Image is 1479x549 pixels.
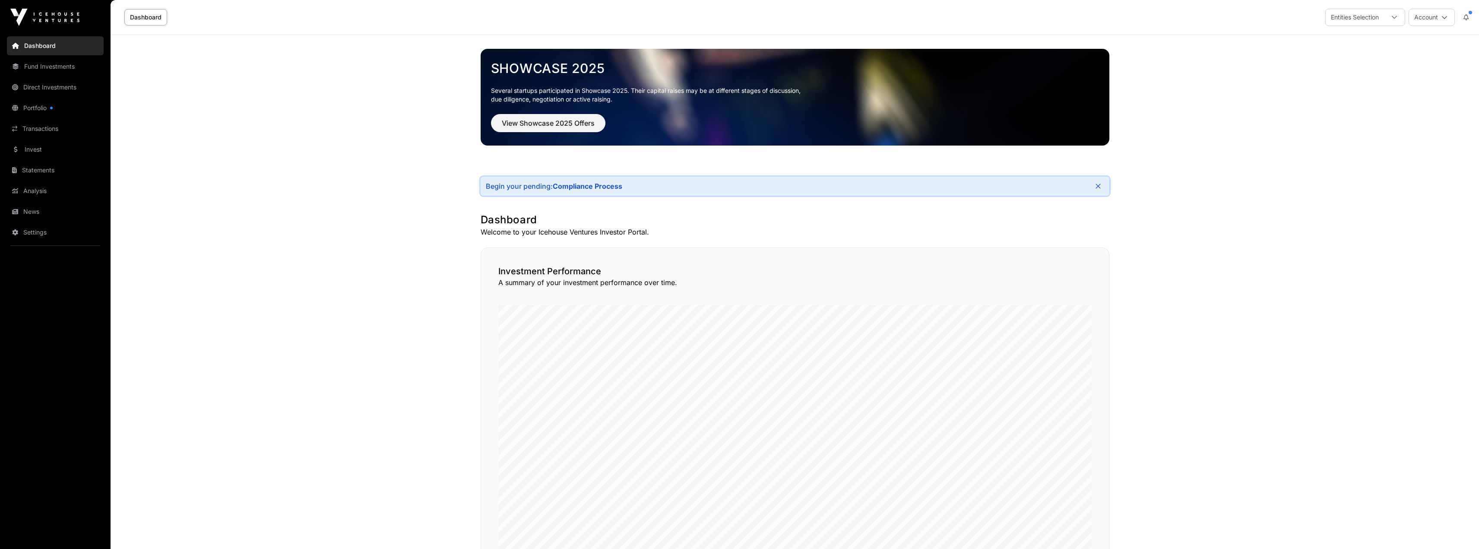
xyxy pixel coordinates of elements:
a: News [7,202,104,221]
a: Invest [7,140,104,159]
a: Transactions [7,119,104,138]
h1: Dashboard [481,213,1109,227]
a: Showcase 2025 [491,60,1099,76]
span: View Showcase 2025 Offers [502,118,595,128]
div: Entities Selection [1326,9,1384,25]
p: Welcome to your Icehouse Ventures Investor Portal. [481,227,1109,237]
p: A summary of your investment performance over time. [498,277,1092,288]
a: Dashboard [7,36,104,55]
button: Close [1092,180,1104,192]
a: Settings [7,223,104,242]
img: Icehouse Ventures Logo [10,9,79,26]
img: Showcase 2025 [481,49,1109,146]
h2: Investment Performance [498,265,1092,277]
a: Analysis [7,181,104,200]
button: View Showcase 2025 Offers [491,114,605,132]
p: Several startups participated in Showcase 2025. Their capital raises may be at different stages o... [491,86,1099,104]
a: Dashboard [124,9,167,25]
a: Direct Investments [7,78,104,97]
a: Portfolio [7,98,104,117]
a: View Showcase 2025 Offers [491,123,605,131]
a: Compliance Process [553,182,622,190]
button: Account [1409,9,1455,26]
a: Statements [7,161,104,180]
a: Fund Investments [7,57,104,76]
div: Begin your pending: [486,182,622,190]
